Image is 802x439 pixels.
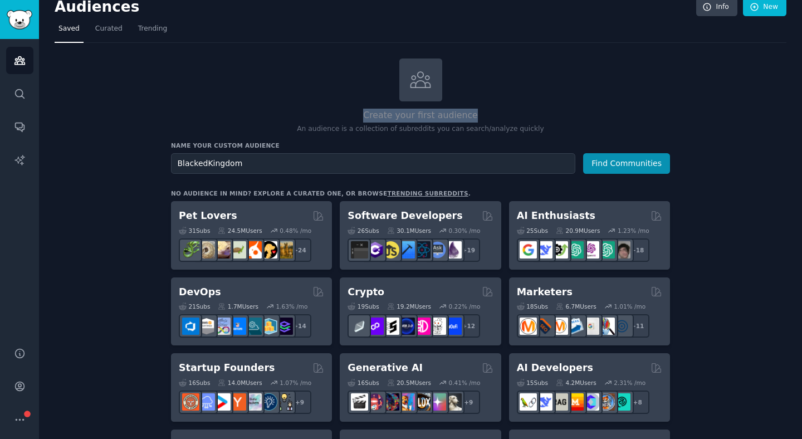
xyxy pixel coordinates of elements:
[348,227,379,235] div: 26 Sub s
[348,285,384,299] h2: Crypto
[366,241,384,258] img: csharp
[288,391,311,414] div: + 9
[429,393,446,411] img: starryai
[138,24,167,34] span: Trending
[198,241,215,258] img: ballpython
[398,393,415,411] img: sdforall
[382,393,399,411] img: deepdream
[218,227,262,235] div: 24.5M Users
[213,318,231,335] img: Docker_DevOps
[535,241,552,258] img: DeepSeek
[276,241,293,258] img: dogbreed
[182,241,199,258] img: herpetology
[517,209,595,223] h2: AI Enthusiasts
[179,379,210,387] div: 16 Sub s
[382,318,399,335] img: ethstaker
[280,227,311,235] div: 0.48 % /mo
[520,241,537,258] img: GoogleGeminiAI
[614,303,645,310] div: 1.01 % /mo
[198,393,215,411] img: SaaS
[613,318,630,335] img: OnlineMarketing
[582,393,599,411] img: OpenSourceAI
[444,241,462,258] img: elixir
[218,303,258,310] div: 1.7M Users
[179,209,237,223] h2: Pet Lovers
[626,238,649,262] div: + 18
[276,393,293,411] img: growmybusiness
[613,393,630,411] img: AIDevelopersSociety
[535,318,552,335] img: bigseo
[457,238,480,262] div: + 19
[280,379,311,387] div: 1.07 % /mo
[218,379,262,387] div: 14.0M Users
[413,241,431,258] img: reactnative
[171,124,670,134] p: An audience is a collection of subreddits you can search/analyze quickly
[444,393,462,411] img: DreamBooth
[517,303,548,310] div: 18 Sub s
[517,361,593,375] h2: AI Developers
[351,318,368,335] img: ethfinance
[583,153,670,174] button: Find Communities
[598,393,615,411] img: llmops
[382,241,399,258] img: learnjavascript
[244,241,262,258] img: cockatiel
[179,285,221,299] h2: DevOps
[551,393,568,411] img: Rag
[276,318,293,335] img: PlatformEngineers
[229,318,246,335] img: DevOpsLinks
[566,393,584,411] img: MistralAI
[171,142,670,149] h3: Name your custom audience
[260,393,277,411] img: Entrepreneurship
[387,379,431,387] div: 20.5M Users
[614,379,645,387] div: 2.31 % /mo
[398,318,415,335] img: web3
[535,393,552,411] img: DeepSeek
[58,24,80,34] span: Saved
[198,318,215,335] img: AWS_Certified_Experts
[457,391,480,414] div: + 9
[566,241,584,258] img: chatgpt_promptDesign
[171,189,471,197] div: No audience in mind? Explore a curated one, or browse .
[413,393,431,411] img: FluxAI
[134,20,171,43] a: Trending
[276,303,308,310] div: 1.63 % /mo
[260,241,277,258] img: PetAdvice
[179,227,210,235] div: 31 Sub s
[582,241,599,258] img: OpenAIDev
[613,241,630,258] img: ArtificalIntelligence
[566,318,584,335] img: Emailmarketing
[348,379,379,387] div: 16 Sub s
[598,241,615,258] img: chatgpt_prompts_
[182,318,199,335] img: azuredevops
[348,303,379,310] div: 19 Sub s
[413,318,431,335] img: defiblockchain
[213,393,231,411] img: startup
[91,20,126,43] a: Curated
[288,314,311,338] div: + 14
[182,393,199,411] img: EntrepreneurRideAlong
[449,379,481,387] div: 0.41 % /mo
[171,109,670,123] h2: Create your first audience
[351,393,368,411] img: aivideo
[551,241,568,258] img: AItoolsCatalog
[598,318,615,335] img: MarketingResearch
[398,241,415,258] img: iOSProgramming
[626,314,649,338] div: + 11
[348,361,423,375] h2: Generative AI
[517,227,548,235] div: 25 Sub s
[429,241,446,258] img: AskComputerScience
[366,318,384,335] img: 0xPolygon
[444,318,462,335] img: defi_
[626,391,649,414] div: + 8
[288,238,311,262] div: + 24
[387,227,431,235] div: 30.1M Users
[366,393,384,411] img: dalle2
[387,303,431,310] div: 19.2M Users
[179,303,210,310] div: 21 Sub s
[556,227,600,235] div: 20.9M Users
[387,190,468,197] a: trending subreddits
[517,379,548,387] div: 15 Sub s
[351,241,368,258] img: software
[55,20,84,43] a: Saved
[244,393,262,411] img: indiehackers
